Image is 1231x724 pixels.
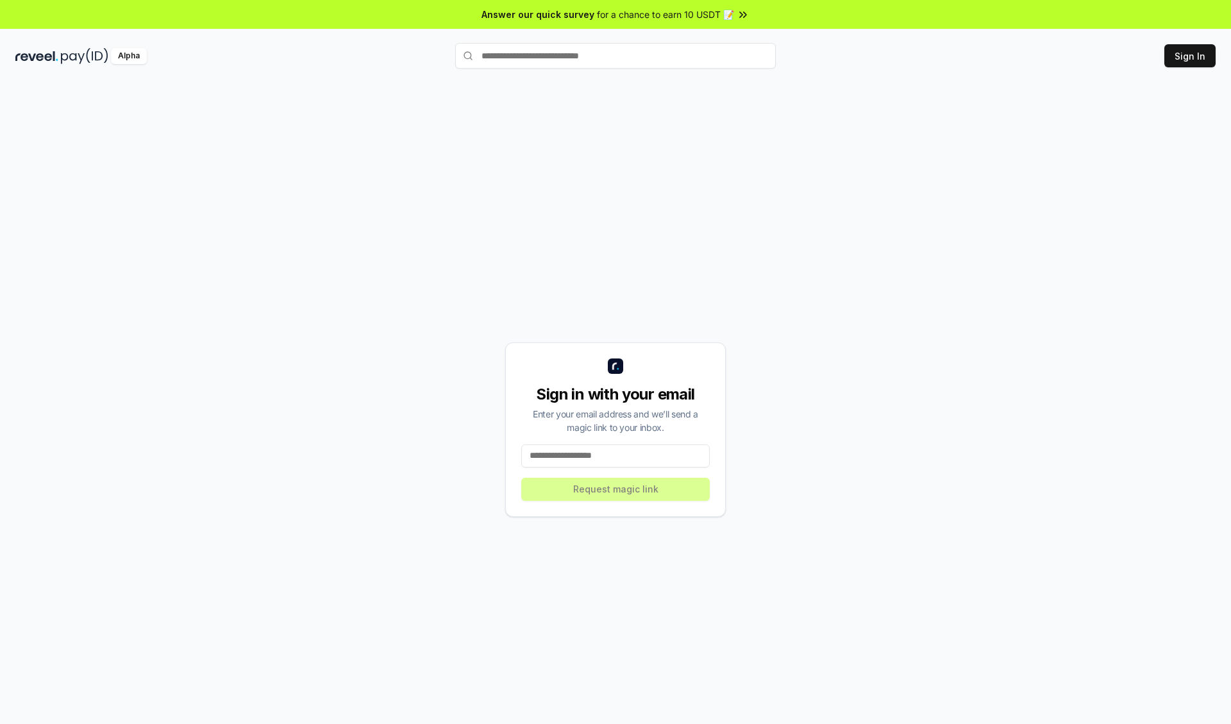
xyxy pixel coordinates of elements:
span: for a chance to earn 10 USDT 📝 [597,8,734,21]
div: Sign in with your email [521,384,710,405]
div: Enter your email address and we’ll send a magic link to your inbox. [521,407,710,434]
span: Answer our quick survey [482,8,594,21]
div: Alpha [111,48,147,64]
img: pay_id [61,48,108,64]
img: reveel_dark [15,48,58,64]
button: Sign In [1164,44,1216,67]
img: logo_small [608,358,623,374]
